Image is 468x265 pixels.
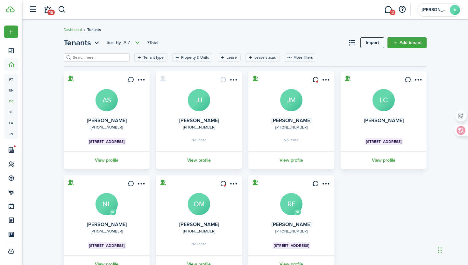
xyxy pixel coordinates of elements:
[71,55,127,61] input: Search here...
[47,10,55,15] span: 16
[191,138,207,142] span: No lease
[64,37,101,48] button: Tenants
[134,53,167,62] filter-tag: Open filter
[87,221,127,228] a: [PERSON_NAME]
[320,180,330,189] button: Open menu
[183,124,215,130] a: [PHONE_NUMBER]
[390,10,395,15] span: 2
[360,37,384,48] a: Import
[188,193,210,215] a: OM
[382,2,394,18] a: Messaging
[254,55,276,60] filter-tag-label: Lease status
[107,40,124,46] span: Sort by
[87,27,101,33] span: Tenants
[359,196,468,265] iframe: Chat Widget
[228,77,238,85] button: Open menu
[63,151,151,169] a: View profile
[64,37,101,48] button: Open menu
[96,193,118,215] a: NL
[275,228,308,234] a: [PHONE_NUMBER]
[227,55,237,60] filter-tag-label: Lease
[340,151,428,169] a: View profile
[284,138,299,142] span: No lease
[4,74,18,85] a: pt
[275,124,308,130] a: [PHONE_NUMBER]
[387,37,427,48] a: Add tenant
[413,77,423,85] button: Open menu
[372,89,395,111] a: LC
[58,4,66,15] button: Search
[191,242,207,246] span: No lease
[91,124,123,130] a: [PHONE_NUMBER]
[124,40,130,46] span: A-Z
[89,243,124,248] span: [STREET_ADDRESS]
[6,6,15,12] img: TenantCloud
[64,27,82,33] a: Dashboard
[4,128,18,139] a: in
[147,40,158,46] header-page-total: 7 Total
[179,221,219,228] a: [PERSON_NAME]
[4,85,18,96] a: un
[91,228,123,234] a: [PHONE_NUMBER]
[87,117,127,124] a: [PERSON_NAME]
[247,151,335,169] a: View profile
[280,89,302,111] a: JM
[143,55,164,60] filter-tag-label: Tenant type
[181,55,209,60] filter-tag-label: Property & Units
[27,4,39,16] button: Open sidebar
[280,193,302,215] a: RF
[41,2,53,18] a: Notifications
[155,151,243,169] a: View profile
[96,89,118,111] a: AS
[450,5,460,15] avatar-text: K
[422,8,447,12] span: Kasturi
[4,26,18,38] button: Open menu
[438,241,442,260] div: Drag
[4,107,18,117] a: kl
[179,117,219,124] a: [PERSON_NAME]
[366,139,401,144] span: [STREET_ADDRESS]
[136,77,146,85] button: Open menu
[294,209,301,215] avatar-text: NL
[4,117,18,128] a: eq
[183,228,215,234] a: [PHONE_NUMBER]
[110,209,116,215] avatar-text: RF
[136,180,146,189] button: Open menu
[364,117,404,124] a: [PERSON_NAME]
[245,53,280,62] filter-tag: Open filter
[172,53,213,62] filter-tag: Open filter
[107,39,141,47] button: Open menu
[89,139,124,144] span: [STREET_ADDRESS]
[188,89,210,111] a: JJ
[228,180,238,189] button: Open menu
[397,4,408,15] button: Open resource center
[285,53,315,62] button: More filters
[4,96,18,107] a: oc
[218,53,241,62] filter-tag: Open filter
[272,117,311,124] a: [PERSON_NAME]
[64,37,91,48] span: Tenants
[107,39,141,47] button: Sort byA-Z
[274,243,309,248] span: [STREET_ADDRESS]
[320,77,330,85] button: Open menu
[272,221,311,228] a: [PERSON_NAME]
